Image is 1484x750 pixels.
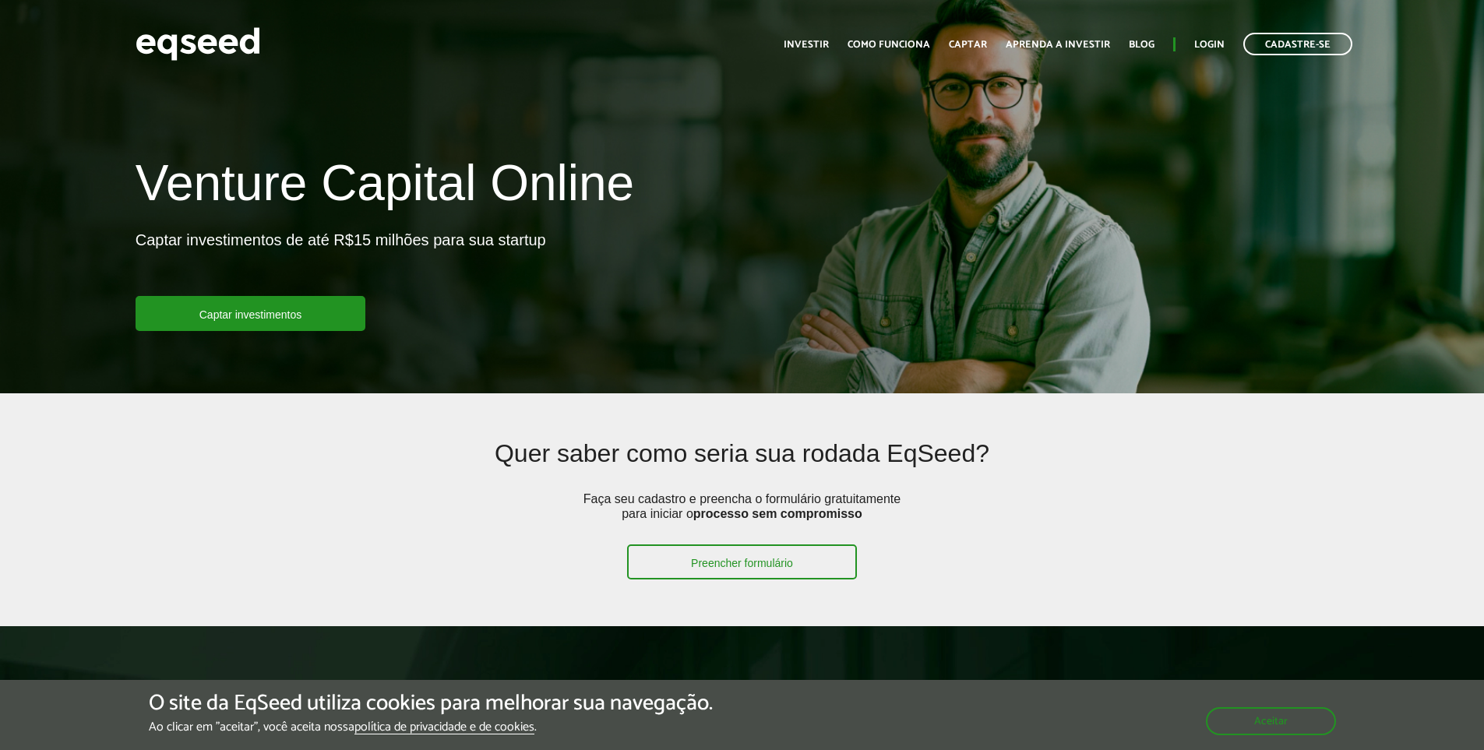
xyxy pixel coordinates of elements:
img: EqSeed [136,23,260,65]
a: Cadastre-se [1243,33,1352,55]
a: Investir [784,40,829,50]
p: Ao clicar em "aceitar", você aceita nossa . [149,720,713,734]
p: Faça seu cadastro e preencha o formulário gratuitamente para iniciar o [578,491,905,544]
a: Blog [1129,40,1154,50]
a: Captar [949,40,987,50]
p: Captar investimentos de até R$15 milhões para sua startup [136,231,546,296]
a: Captar investimentos [136,296,366,331]
a: Login [1194,40,1225,50]
strong: processo sem compromisso [693,507,862,520]
a: Preencher formulário [627,544,857,579]
a: Como funciona [848,40,930,50]
h2: Quer saber como seria sua rodada EqSeed? [259,440,1225,491]
button: Aceitar [1206,707,1336,735]
a: Aprenda a investir [1006,40,1110,50]
a: política de privacidade e de cookies [354,721,534,734]
h5: O site da EqSeed utiliza cookies para melhorar sua navegação. [149,692,713,716]
h1: Venture Capital Online [136,156,634,218]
